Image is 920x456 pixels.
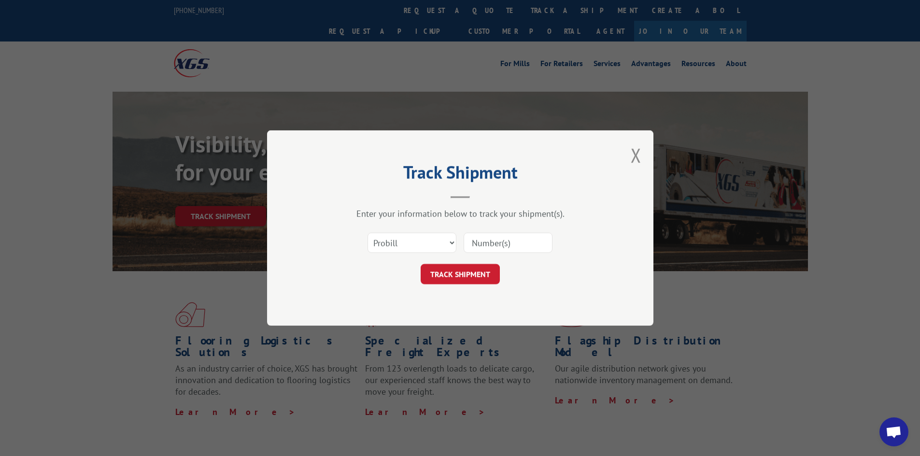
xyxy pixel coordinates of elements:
input: Number(s) [464,233,552,253]
div: Enter your information below to track your shipment(s). [315,208,605,219]
button: TRACK SHIPMENT [421,264,500,284]
div: Open chat [879,417,908,446]
h2: Track Shipment [315,166,605,184]
button: Close modal [631,142,641,168]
